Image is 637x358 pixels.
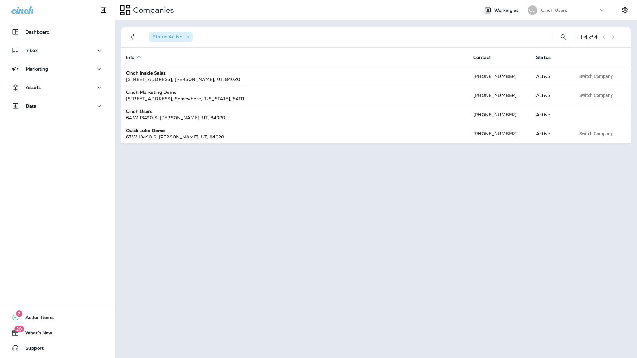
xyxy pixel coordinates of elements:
button: Switch Company [576,91,616,100]
p: Companies [131,5,174,15]
td: [PHONE_NUMBER] [468,86,531,105]
p: Marketing [26,66,48,71]
strong: Cinch Users [126,108,153,114]
span: Status [536,55,551,60]
div: Status:Active [149,32,193,42]
button: 2Action Items [6,311,108,324]
span: What's New [19,330,52,338]
button: Switch Company [576,129,616,138]
span: Switch Company [579,74,613,78]
div: [STREET_ADDRESS] , [PERSON_NAME] , UT , 84020 [126,76,463,83]
button: Inbox [6,44,108,57]
p: Cinch Users [541,8,568,13]
td: [PHONE_NUMBER] [468,124,531,143]
button: 20What's New [6,326,108,339]
span: Switch Company [579,131,613,136]
span: Status : Active [153,34,182,40]
td: Active [531,124,571,143]
button: Marketing [6,63,108,75]
button: Search Companies [557,31,570,43]
div: 67 W 13490 S , [PERSON_NAME] , UT , 84020 [126,134,463,140]
button: Filters [126,31,139,43]
span: Status [536,55,559,60]
td: Active [531,86,571,105]
button: Dashboard [6,26,108,38]
span: Switch Company [579,93,613,98]
div: 64 W 13490 S , [PERSON_NAME] , UT , 84020 [126,115,463,121]
span: 2 [16,310,22,317]
button: Collapse Sidebar [95,4,112,17]
button: Data [6,100,108,112]
strong: Quick Lube Demo [126,128,165,133]
span: Contact [473,55,499,60]
p: Data [26,103,37,108]
span: Support [19,346,44,353]
div: CU [528,5,537,15]
td: [PHONE_NUMBER] [468,67,531,86]
span: Action Items [19,315,54,323]
span: Contact [473,55,491,60]
p: Inbox [25,48,38,53]
td: [PHONE_NUMBER] [468,105,531,124]
span: Working as: [494,8,521,13]
p: Assets [26,85,41,90]
div: 1 - 4 of 4 [580,34,597,40]
span: 20 [14,326,24,332]
button: Switch Company [576,71,616,81]
td: Active [531,67,571,86]
button: Assets [6,81,108,94]
div: [STREET_ADDRESS] , Somewhere , [US_STATE] , 84111 [126,95,463,102]
button: Support [6,342,108,354]
strong: Cinch Marketing Demo [126,89,176,95]
p: Dashboard [25,29,50,34]
td: Active [531,105,571,124]
strong: Cinch Inside Sales [126,70,166,76]
span: Info [126,55,143,60]
span: Info [126,55,135,60]
button: Settings [619,4,631,16]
